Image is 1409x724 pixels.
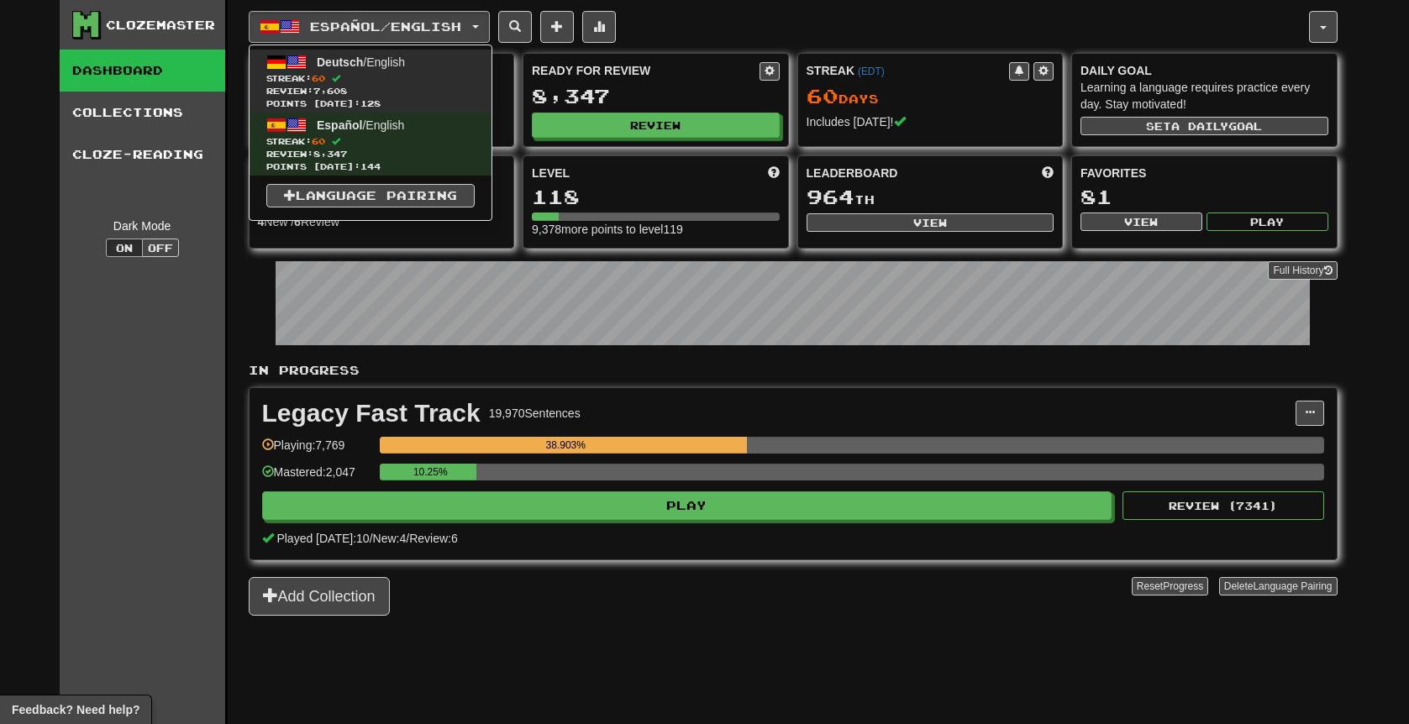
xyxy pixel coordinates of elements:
[768,165,780,181] span: Score more points to level up
[540,11,574,43] button: Add sentence to collection
[258,215,265,228] strong: 4
[1207,212,1328,231] button: Play
[106,17,215,34] div: Clozemaster
[1268,261,1337,280] a: Full History
[532,113,780,138] button: Review
[532,86,780,107] div: 8,347
[266,135,475,148] span: Streak:
[1253,580,1332,592] span: Language Pairing
[1080,212,1202,231] button: View
[250,113,492,176] a: Español/EnglishStreak:60 Review:8,347Points [DATE]:144
[262,491,1112,520] button: Play
[266,85,475,97] span: Review: 7,608
[249,362,1338,379] p: In Progress
[498,11,532,43] button: Search sentences
[12,701,139,718] span: Open feedback widget
[1163,580,1203,592] span: Progress
[317,55,363,69] span: Deutsch
[60,50,225,92] a: Dashboard
[807,165,898,181] span: Leaderboard
[532,62,760,79] div: Ready for Review
[266,160,475,173] span: Points [DATE]: 144
[807,86,1054,108] div: Day s
[60,92,225,134] a: Collections
[262,464,371,491] div: Mastered: 2,047
[1122,491,1324,520] button: Review (7341)
[370,532,373,545] span: /
[266,97,475,110] span: Points [DATE]: 128
[406,532,409,545] span: /
[1080,165,1328,181] div: Favorites
[1080,117,1328,135] button: Seta dailygoal
[317,55,405,69] span: / English
[262,437,371,464] div: Playing: 7,769
[310,19,461,34] span: Español / English
[249,577,390,616] button: Add Collection
[807,84,839,108] span: 60
[489,405,581,422] div: 19,970 Sentences
[258,213,506,230] div: New / Review
[807,213,1054,232] button: View
[532,221,780,238] div: 9,378 more points to level 119
[266,72,475,85] span: Streak:
[317,118,362,132] span: Español
[249,11,490,43] button: Español/English
[72,218,213,234] div: Dark Mode
[294,215,301,228] strong: 6
[106,239,143,257] button: On
[1080,62,1328,79] div: Daily Goal
[60,134,225,176] a: Cloze-Reading
[312,73,325,83] span: 60
[262,401,481,426] div: Legacy Fast Track
[807,185,854,208] span: 964
[385,437,747,454] div: 38.903%
[373,532,407,545] span: New: 4
[142,239,179,257] button: Off
[266,184,475,207] a: Language Pairing
[532,186,780,207] div: 118
[582,11,616,43] button: More stats
[276,532,369,545] span: Played [DATE]: 10
[858,66,885,77] a: (EDT)
[1080,79,1328,113] div: Learning a language requires practice every day. Stay motivated!
[312,136,325,146] span: 60
[807,186,1054,208] div: th
[1080,186,1328,207] div: 81
[1219,577,1338,595] button: DeleteLanguage Pairing
[807,113,1054,130] div: Includes [DATE]!
[266,148,475,160] span: Review: 8,347
[1042,165,1054,181] span: This week in points, UTC
[250,50,492,113] a: Deutsch/EnglishStreak:60 Review:7,608Points [DATE]:128
[409,532,458,545] span: Review: 6
[1171,120,1228,132] span: a daily
[1132,577,1208,595] button: ResetProgress
[385,464,476,480] div: 10.25%
[532,165,570,181] span: Level
[317,118,404,132] span: / English
[807,62,1010,79] div: Streak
